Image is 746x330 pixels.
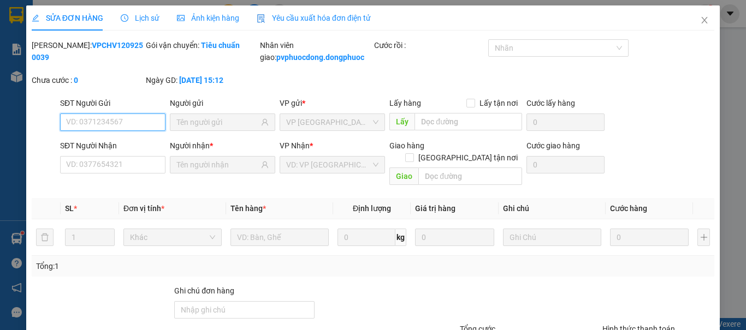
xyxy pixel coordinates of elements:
[475,97,522,109] span: Lấy tận nơi
[32,14,103,22] span: SỬA ĐƠN HÀNG
[123,204,164,213] span: Đơn vị tính
[499,198,606,219] th: Ghi chú
[526,99,575,107] label: Cước lấy hàng
[610,204,647,213] span: Cước hàng
[610,229,689,246] input: 0
[418,167,522,185] input: Dọc đường
[389,167,418,185] span: Giao
[389,141,424,150] span: Giao hàng
[415,113,522,130] input: Dọc đường
[257,14,371,22] span: Yêu cầu xuất hóa đơn điện tử
[121,14,159,22] span: Lịch sử
[286,114,378,130] span: VP Phước Đông
[176,159,259,171] input: Tên người nhận
[86,33,150,46] span: 01 Võ Văn Truyện, KP.1, Phường 2
[170,140,275,152] div: Người nhận
[689,5,720,36] button: Close
[503,229,601,246] input: Ghi Chú
[230,204,266,213] span: Tên hàng
[86,6,150,15] strong: ĐỒNG PHƯỚC
[36,260,289,272] div: Tổng: 1
[177,14,185,22] span: picture
[415,229,494,246] input: 0
[130,229,215,245] span: Khác
[60,140,165,152] div: SĐT Người Nhận
[74,76,78,85] b: 0
[395,229,406,246] span: kg
[29,59,134,68] span: -----------------------------------------
[32,74,144,86] div: Chưa cước :
[32,39,144,63] div: [PERSON_NAME]:
[176,116,259,128] input: Tên người gửi
[389,99,421,107] span: Lấy hàng
[414,152,522,164] span: [GEOGRAPHIC_DATA] tận nơi
[257,14,265,23] img: icon
[174,301,315,319] input: Ghi chú đơn hàng
[280,97,385,109] div: VP gửi
[526,113,605,131] input: Cước lấy hàng
[60,97,165,109] div: SĐT Người Gửi
[55,69,115,77] span: VPPD1209250011
[177,14,239,22] span: Ảnh kiện hàng
[261,118,269,126] span: user
[389,113,415,130] span: Lấy
[276,53,364,62] b: pvphuocdong.dongphuoc
[179,76,223,85] b: [DATE] 15:12
[86,49,134,55] span: Hotline: 19001152
[353,204,391,213] span: Định lượng
[121,14,128,22] span: clock-circle
[261,161,269,169] span: user
[4,7,52,55] img: logo
[36,229,54,246] button: delete
[24,79,67,86] span: 16:05:17 [DATE]
[86,17,147,31] span: Bến xe [GEOGRAPHIC_DATA]
[700,16,709,25] span: close
[32,14,39,22] span: edit
[146,39,258,51] div: Gói vận chuyển:
[174,286,234,295] label: Ghi chú đơn hàng
[374,39,486,51] div: Cước rồi :
[280,141,310,150] span: VP Nhận
[260,39,372,63] div: Nhân viên giao:
[170,97,275,109] div: Người gửi
[65,204,74,213] span: SL
[201,41,240,50] b: Tiêu chuẩn
[230,229,329,246] input: VD: Bàn, Ghế
[526,141,580,150] label: Cước giao hàng
[146,74,258,86] div: Ngày GD:
[697,229,710,246] button: plus
[3,79,67,86] span: In ngày:
[3,70,115,77] span: [PERSON_NAME]:
[415,204,455,213] span: Giá trị hàng
[526,156,605,173] input: Cước giao hàng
